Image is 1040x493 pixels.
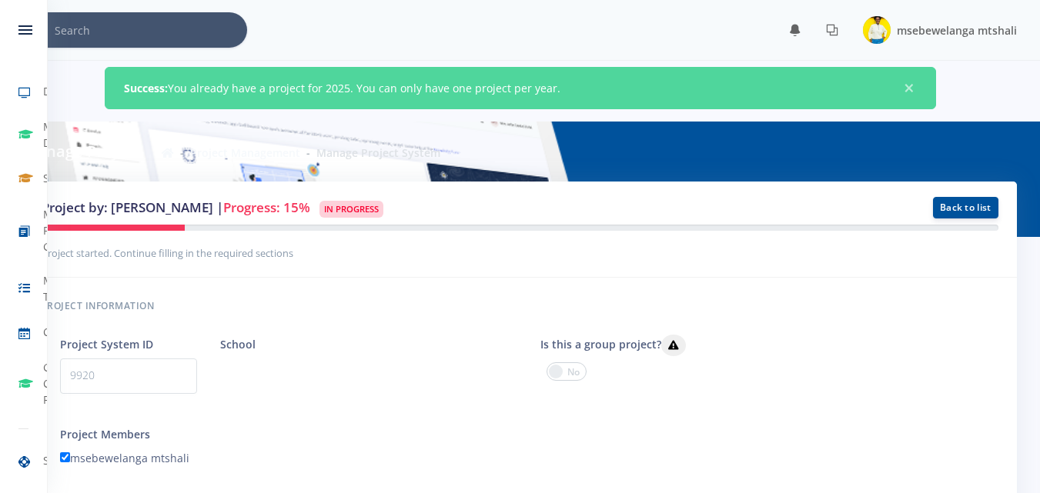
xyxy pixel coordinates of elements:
img: Image placeholder [863,16,891,44]
label: Project Members [60,426,150,442]
h6: Project information [42,296,998,316]
span: Support [43,452,85,468]
span: Progress: 15% [223,198,310,216]
small: Project started. Continue filling in the required sections [42,246,293,260]
h3: Project by: [PERSON_NAME] | [42,198,672,218]
span: My Dashboard [43,118,100,151]
span: In Progress [319,201,383,218]
span: Dashboard [43,83,100,99]
span: Grade Change Requests [43,359,91,408]
span: My Project Groups [43,206,81,255]
label: Is this a group project? [540,335,686,356]
div: You already have a project for 2025. You can only have one project per year. [105,67,936,109]
strong: Success: [124,81,168,95]
nav: breadcrumb [162,145,440,161]
input: Search [55,12,247,48]
label: School [220,336,256,352]
p: 9920 [60,358,197,394]
a: Back to list [933,197,998,218]
span: × [901,81,917,96]
h6: Manage Project [23,140,140,163]
label: Project System ID [60,336,153,352]
a: Image placeholder msebewelanga mtshali [851,13,1017,47]
li: Manage Project System [300,145,440,161]
span: My Tasks [43,272,72,305]
button: Is this a group project? [661,335,686,356]
span: Schools [43,170,82,186]
span: msebewelanga mtshali [897,23,1017,38]
input: msebewelanga mtshali [60,452,70,462]
label: msebewelanga mtshali [60,450,189,466]
button: Close [901,81,917,96]
span: Calendar [43,324,90,340]
a: Project Management [190,145,300,160]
